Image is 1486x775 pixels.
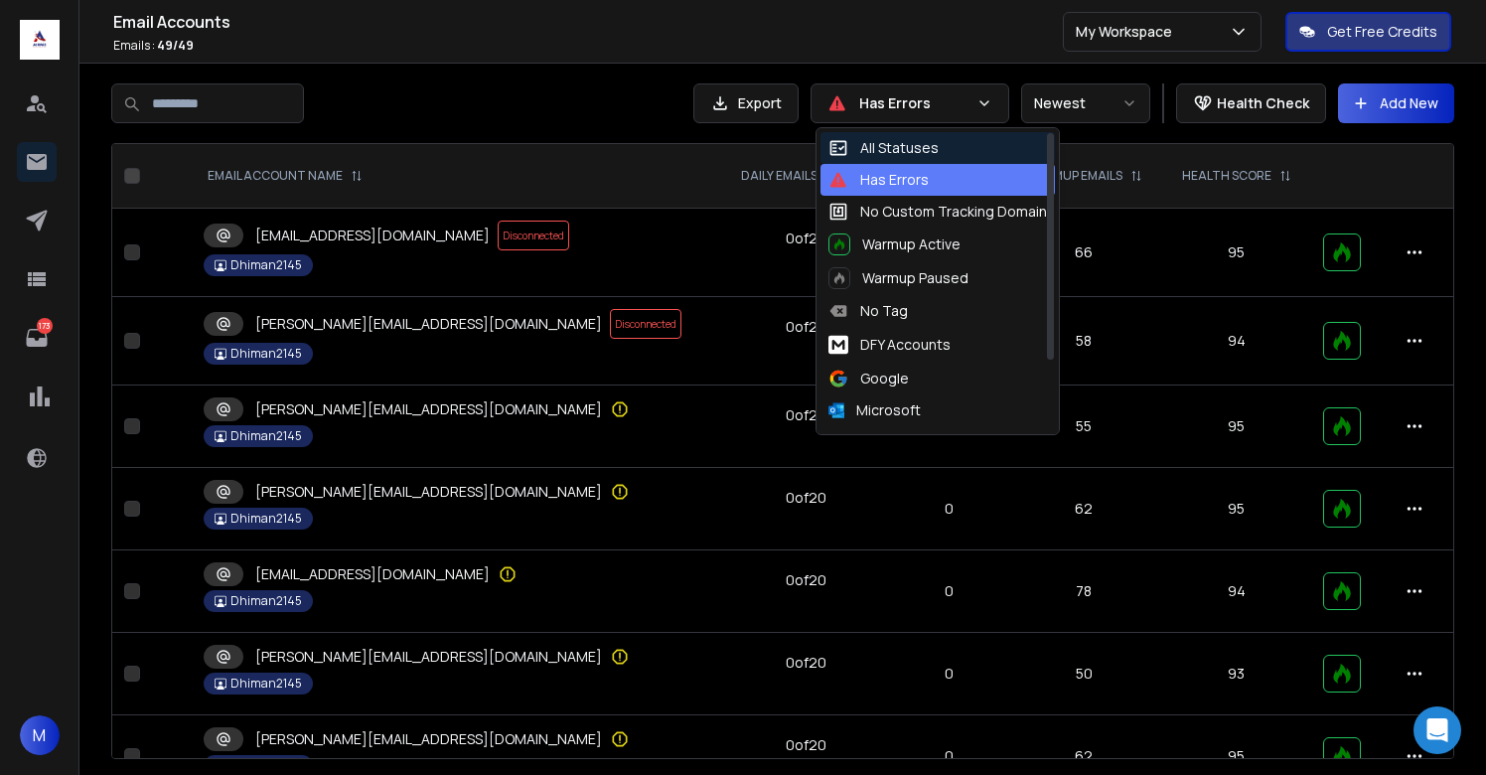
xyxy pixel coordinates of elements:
[786,317,826,337] div: 0 of 20
[828,267,968,289] div: Warmup Paused
[904,499,994,519] p: 0
[1162,386,1311,468] td: 95
[255,564,490,584] p: [EMAIL_ADDRESS][DOMAIN_NAME]
[828,202,1047,222] div: No Custom Tracking Domain
[693,83,799,123] button: Export
[1285,12,1451,52] button: Get Free Credits
[1338,83,1454,123] button: Add New
[1006,550,1162,633] td: 78
[498,221,569,250] span: Disconnected
[1182,168,1271,184] p: HEALTH SCORE
[1006,386,1162,468] td: 55
[17,318,57,358] a: 173
[1006,633,1162,715] td: 50
[828,170,929,190] div: Has Errors
[230,346,302,362] p: Dhiman2145
[828,301,908,321] div: No Tag
[255,647,602,667] p: [PERSON_NAME][EMAIL_ADDRESS][DOMAIN_NAME]
[1176,83,1326,123] button: Health Check
[255,399,602,419] p: [PERSON_NAME][EMAIL_ADDRESS][DOMAIN_NAME]
[1162,209,1311,297] td: 95
[1006,297,1162,386] td: 58
[828,400,921,420] div: Microsoft
[255,226,490,245] p: [EMAIL_ADDRESS][DOMAIN_NAME]
[230,257,302,273] p: Dhiman2145
[786,653,826,673] div: 0 of 20
[786,488,826,508] div: 0 of 20
[255,314,602,334] p: [PERSON_NAME][EMAIL_ADDRESS][DOMAIN_NAME]
[1006,468,1162,550] td: 62
[157,37,194,54] span: 49 / 49
[1162,468,1311,550] td: 95
[230,593,302,609] p: Dhiman2145
[786,229,826,248] div: 0 of 20
[1162,633,1311,715] td: 93
[1076,22,1180,42] p: My Workspace
[828,369,909,388] div: Google
[904,581,994,601] p: 0
[1026,168,1122,184] p: WARMUP EMAILS
[113,10,1063,34] h1: Email Accounts
[828,233,961,255] div: Warmup Active
[1217,93,1309,113] p: Health Check
[786,570,826,590] div: 0 of 20
[37,318,53,334] p: 173
[1413,706,1461,754] div: Open Intercom Messenger
[741,168,851,184] p: DAILY EMAILS SENT
[255,482,602,502] p: [PERSON_NAME][EMAIL_ADDRESS][DOMAIN_NAME]
[230,676,302,692] p: Dhiman2145
[230,428,302,444] p: Dhiman2145
[610,309,681,339] span: Disconnected
[1162,550,1311,633] td: 94
[20,20,60,60] img: logo
[828,333,951,357] div: DFY Accounts
[1327,22,1437,42] p: Get Free Credits
[786,405,826,425] div: 0 of 20
[255,729,602,749] p: [PERSON_NAME][EMAIL_ADDRESS][DOMAIN_NAME]
[1162,297,1311,386] td: 94
[1021,83,1150,123] button: Newest
[1006,209,1162,297] td: 66
[230,511,302,527] p: Dhiman2145
[20,715,60,755] button: M
[786,735,826,755] div: 0 of 20
[904,664,994,684] p: 0
[859,93,968,113] p: Has Errors
[904,746,994,766] p: 0
[828,138,939,158] div: All Statuses
[208,168,363,184] div: EMAIL ACCOUNT NAME
[113,38,1063,54] p: Emails :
